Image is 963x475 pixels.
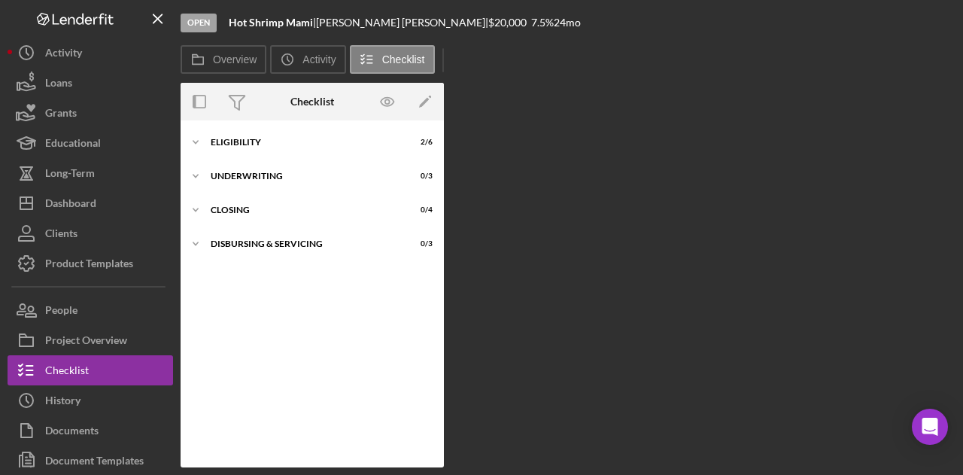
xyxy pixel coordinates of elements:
[211,138,395,147] div: Eligibility
[406,138,433,147] div: 2 / 6
[912,409,948,445] div: Open Intercom Messenger
[8,188,173,218] button: Dashboard
[45,128,101,162] div: Educational
[8,355,173,385] button: Checklist
[213,53,257,65] label: Overview
[531,17,554,29] div: 7.5 %
[8,158,173,188] button: Long-Term
[406,239,433,248] div: 0 / 3
[45,158,95,192] div: Long-Term
[45,416,99,449] div: Documents
[8,68,173,98] button: Loans
[211,239,395,248] div: Disbursing & Servicing
[211,172,395,181] div: Underwriting
[45,218,77,252] div: Clients
[181,45,266,74] button: Overview
[45,68,72,102] div: Loans
[229,16,313,29] b: Hot Shrimp Mami
[406,172,433,181] div: 0 / 3
[45,38,82,72] div: Activity
[350,45,435,74] button: Checklist
[8,98,173,128] button: Grants
[45,98,77,132] div: Grants
[554,17,581,29] div: 24 mo
[211,206,395,215] div: Closing
[181,14,217,32] div: Open
[45,385,81,419] div: History
[8,325,173,355] button: Project Overview
[8,416,173,446] button: Documents
[290,96,334,108] div: Checklist
[8,385,173,416] button: History
[229,17,316,29] div: |
[488,16,527,29] span: $20,000
[45,248,133,282] div: Product Templates
[8,295,173,325] button: People
[382,53,425,65] label: Checklist
[302,53,336,65] label: Activity
[270,45,345,74] button: Activity
[8,128,173,158] button: Educational
[406,206,433,215] div: 0 / 4
[8,248,173,279] button: Product Templates
[45,355,89,389] div: Checklist
[8,38,173,68] button: Activity
[8,218,173,248] button: Clients
[45,325,127,359] div: Project Overview
[45,295,77,329] div: People
[316,17,488,29] div: [PERSON_NAME] [PERSON_NAME] |
[45,188,96,222] div: Dashboard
